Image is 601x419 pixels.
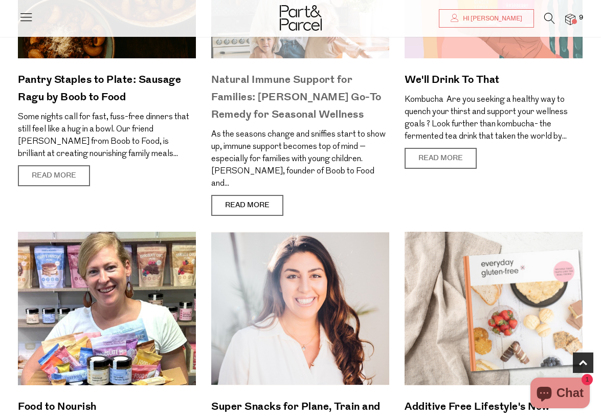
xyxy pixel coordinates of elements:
[18,165,90,187] a: Read More
[211,71,389,123] h2: Natural Immune Support for Families: [PERSON_NAME] Go-To Remedy for Seasonal Wellness
[280,5,322,31] img: Part&Parcel
[211,232,389,385] img: Super Snacks for Plane, Train and Car Trips
[18,71,196,106] h2: Pantry Staples to Plate: Sausage Ragu by Boob to Food
[18,398,196,415] h2: Food to Nourish
[211,128,389,190] p: As the seasons change and sniffles start to show up, immune support becomes top of mind – especia...
[18,111,196,160] p: Some nights call for fast, fuss-free dinners that still feel like a hug in a bowl. Our friend [PE...
[565,14,575,25] a: 9
[405,148,477,169] a: Read More
[460,14,522,23] span: Hi [PERSON_NAME]
[18,71,196,160] a: Pantry Staples to Plate: Sausage Ragu by Boob to Food Some nights call for fast, fuss-free dinner...
[18,232,196,385] img: Food to Nourish
[211,195,283,216] a: Read More
[405,232,583,385] img: Additive Free Lifestyle's New Cookbook
[405,94,583,143] p: Kombucha Are you seeking a healthy way to quench your thirst and support your wellness goals ? Lo...
[211,71,389,190] a: Natural Immune Support for Families: [PERSON_NAME] Go-To Remedy for Seasonal Wellness As the seas...
[439,9,534,28] a: Hi [PERSON_NAME]
[405,71,583,89] h2: We'll Drink To That
[527,378,593,411] inbox-online-store-chat: Shopify online store chat
[405,71,583,143] a: We'll Drink To That Kombucha Are you seeking a healthy way to quench your thirst and support your...
[576,13,586,23] span: 9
